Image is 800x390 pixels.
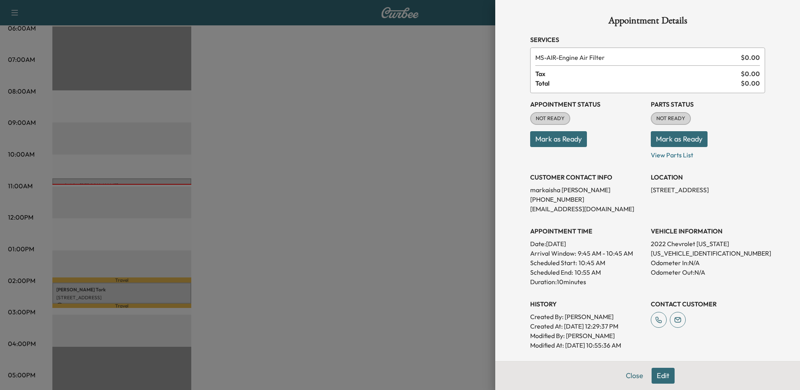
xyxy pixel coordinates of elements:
[651,226,765,236] h3: VEHICLE INFORMATION
[741,78,760,88] span: $ 0.00
[530,131,587,147] button: Mark as Ready
[575,268,601,277] p: 10:55 AM
[579,258,605,268] p: 10:45 AM
[530,321,644,331] p: Created At : [DATE] 12:29:37 PM
[530,204,644,214] p: [EMAIL_ADDRESS][DOMAIN_NAME]
[651,99,765,109] h3: Parts Status
[530,226,644,236] h3: APPOINTMENT TIME
[531,115,569,122] span: NOT READY
[651,172,765,182] h3: LOCATION
[651,131,708,147] button: Mark as Ready
[651,268,765,277] p: Odometer Out: N/A
[651,185,765,195] p: [STREET_ADDRESS]
[651,249,765,258] p: [US_VEHICLE_IDENTIFICATION_NUMBER]
[651,299,765,309] h3: CONTACT CUSTOMER
[621,368,648,384] button: Close
[741,69,760,78] span: $ 0.00
[530,99,644,109] h3: Appointment Status
[530,185,644,195] p: markaisha [PERSON_NAME]
[530,340,644,350] p: Modified At : [DATE] 10:55:36 AM
[535,78,741,88] span: Total
[535,69,741,78] span: Tax
[651,258,765,268] p: Odometer In: N/A
[530,249,644,258] p: Arrival Window:
[530,312,644,321] p: Created By : [PERSON_NAME]
[530,331,644,340] p: Modified By : [PERSON_NAME]
[530,299,644,309] h3: History
[651,239,765,249] p: 2022 Chevrolet [US_STATE]
[535,53,738,62] span: Engine Air Filter
[741,53,760,62] span: $ 0.00
[651,147,765,160] p: View Parts List
[530,258,577,268] p: Scheduled Start:
[652,368,675,384] button: Edit
[530,268,573,277] p: Scheduled End:
[530,277,644,287] p: Duration: 10 minutes
[530,172,644,182] h3: CUSTOMER CONTACT INFO
[530,195,644,204] p: [PHONE_NUMBER]
[530,16,765,29] h1: Appointment Details
[530,35,765,44] h3: Services
[530,239,644,249] p: Date: [DATE]
[578,249,633,258] span: 9:45 AM - 10:45 AM
[652,115,690,122] span: NOT READY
